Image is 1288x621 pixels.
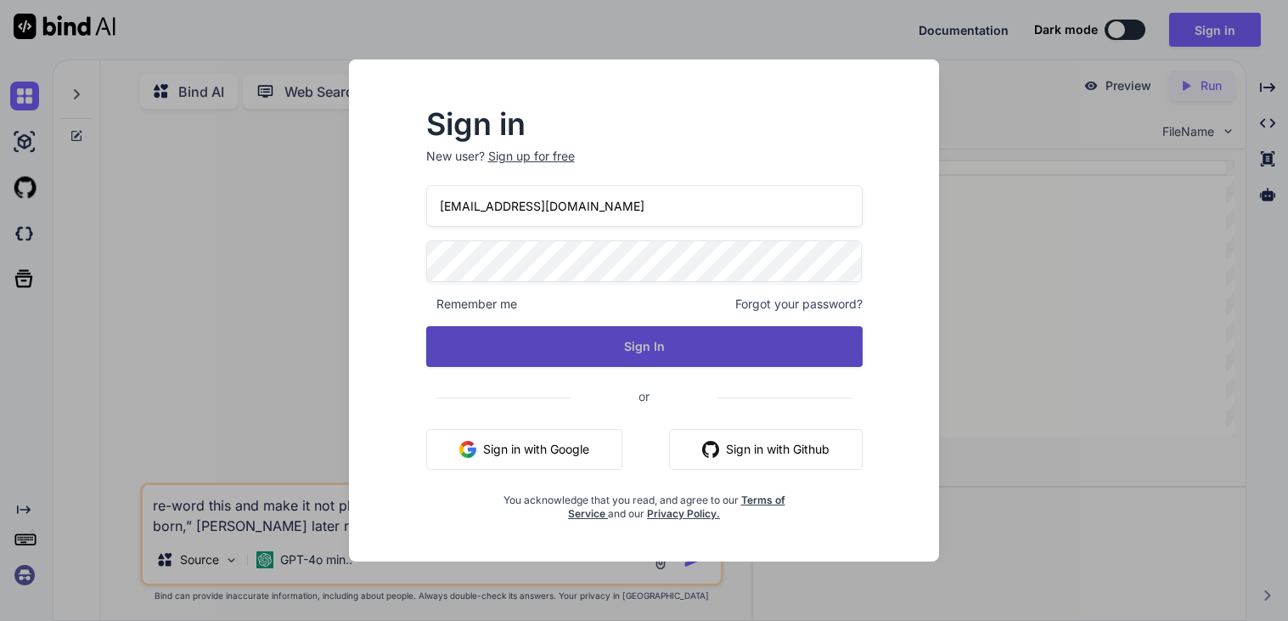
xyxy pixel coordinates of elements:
button: Sign In [426,326,863,367]
a: Privacy Policy. [647,507,720,520]
span: Forgot your password? [735,296,863,313]
h2: Sign in [426,110,863,138]
span: or [571,375,717,417]
a: Terms of Service [568,494,785,520]
span: Remember me [426,296,517,313]
img: google [459,441,476,458]
div: You acknowledge that you read, and agree to our and our [498,483,790,521]
input: Login or Email [426,185,863,227]
button: Sign in with Google [426,429,622,470]
button: Sign in with Github [669,429,863,470]
p: New user? [426,148,863,185]
img: github [702,441,719,458]
div: Sign up for free [488,148,575,165]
